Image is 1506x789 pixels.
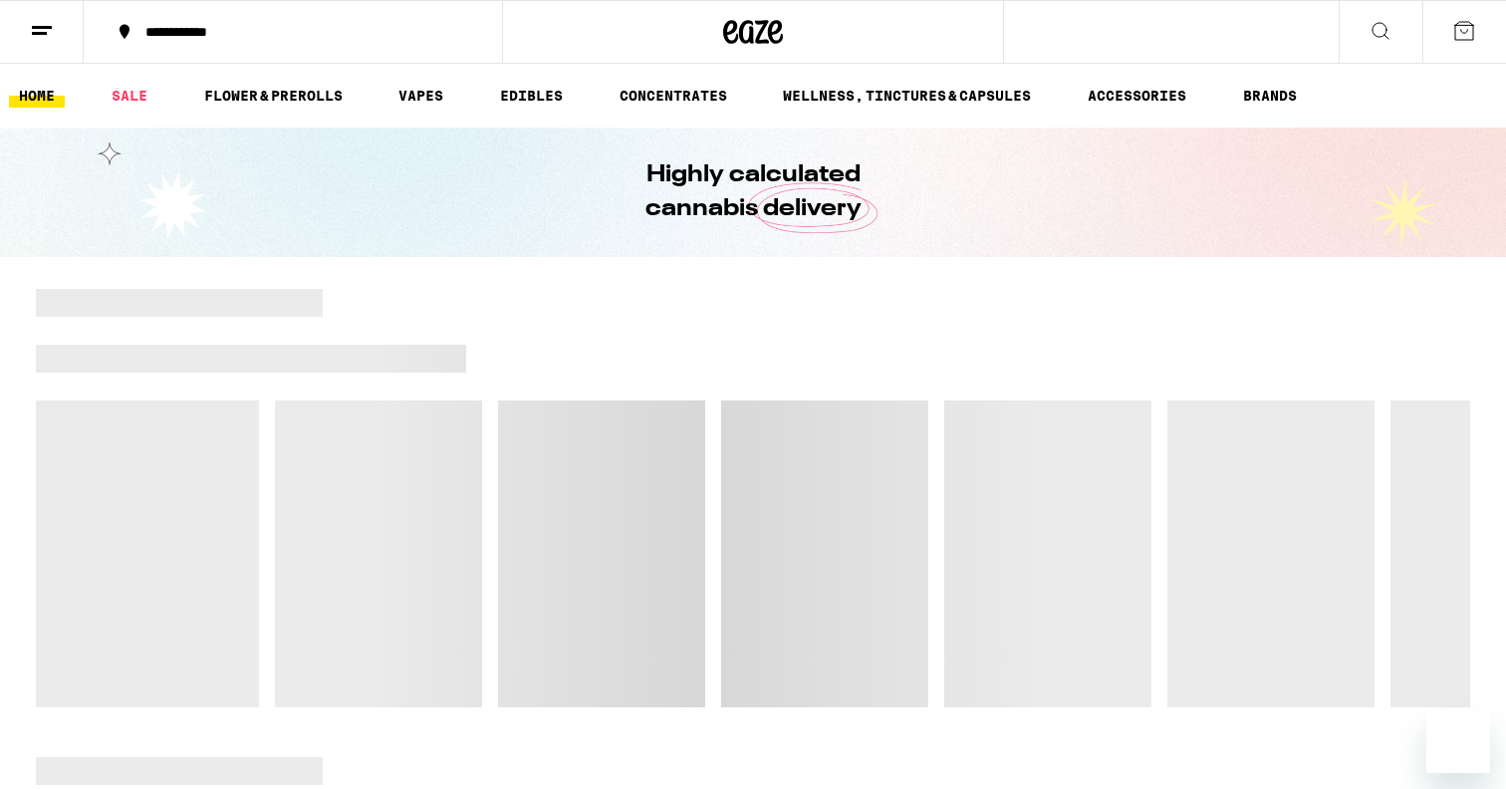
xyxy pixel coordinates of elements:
h1: Highly calculated cannabis delivery [589,158,917,226]
a: VAPES [388,84,453,108]
a: BRANDS [1233,84,1307,108]
iframe: Button to launch messaging window [1426,709,1490,773]
a: EDIBLES [490,84,573,108]
a: HOME [9,84,65,108]
a: ACCESSORIES [1078,84,1196,108]
a: SALE [102,84,157,108]
a: CONCENTRATES [610,84,737,108]
a: FLOWER & PREROLLS [194,84,353,108]
a: WELLNESS, TINCTURES & CAPSULES [773,84,1041,108]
